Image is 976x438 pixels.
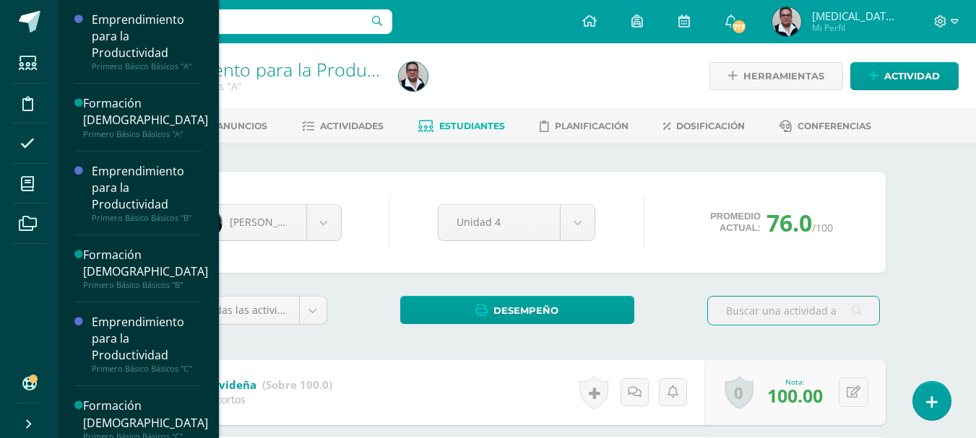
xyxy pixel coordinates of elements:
[92,213,202,223] div: Primero Básico Básicos "B"
[663,115,745,138] a: Dosificación
[83,247,208,290] a: Formación [DEMOGRAPHIC_DATA]Primero Básico Básicos "B"
[418,115,505,138] a: Estudiantes
[493,297,558,324] span: Desempeño
[812,221,833,235] span: /100
[217,121,267,131] span: Anuncios
[772,7,801,36] img: b40a199d199c7b6c7ebe8f7dd76dcc28.png
[812,9,899,23] span: [MEDICAL_DATA][PERSON_NAME]
[884,63,940,89] span: Actividad
[439,205,595,240] a: Unidad 4
[676,121,745,131] span: Dosificación
[83,95,208,139] a: Formación [DEMOGRAPHIC_DATA]Primero Básico Básicos "A"
[167,393,332,406] div: Proyectos cortos
[262,377,332,392] strong: (Sobre 100.0)
[708,297,879,325] input: Buscar una actividad aquí...
[92,314,202,364] div: Emprendimiento para la Productividad
[798,121,871,131] span: Conferencias
[731,19,747,35] span: 717
[766,207,812,238] span: 76.0
[184,205,341,240] a: [PERSON_NAME]
[83,280,208,290] div: Primero Básico Básicos "B"
[92,163,202,223] a: Emprendimiento para la ProductividadPrimero Básico Básicos "B"
[83,398,208,431] div: Formación [DEMOGRAPHIC_DATA]
[83,247,208,280] div: Formación [DEMOGRAPHIC_DATA]
[710,211,761,234] span: Promedio actual:
[92,12,202,61] div: Emprendimiento para la Productividad
[113,79,381,93] div: Primero Básico Básicos 'A'
[779,115,871,138] a: Conferencias
[167,374,332,397] a: cocina navideña (Sobre 100.0)
[92,163,202,213] div: Emprendimiento para la Productividad
[767,377,823,387] div: Nota:
[67,9,392,34] input: Busca un usuario...
[230,215,311,229] span: [PERSON_NAME]
[92,364,202,374] div: Primero Básico Básicos "C"
[92,12,202,71] a: Emprendimiento para la ProductividadPrimero Básico Básicos "A"
[320,121,384,131] span: Actividades
[457,205,542,239] span: Unidad 4
[197,115,267,138] a: Anuncios
[767,383,823,408] span: 100.00
[113,59,381,79] h1: Emprendimiento para la Productividad
[709,62,843,90] a: Herramientas
[92,61,202,71] div: Primero Básico Básicos "A"
[399,62,428,91] img: b40a199d199c7b6c7ebe8f7dd76dcc28.png
[113,57,430,82] a: Emprendimiento para la Productividad
[83,95,208,128] div: Formación [DEMOGRAPHIC_DATA]
[850,62,959,90] a: Actividad
[155,297,327,324] a: (100%)Todas las actividades de esta unidad
[812,22,899,34] span: Mi Perfil
[743,63,824,89] span: Herramientas
[555,121,629,131] span: Planificación
[400,296,634,324] a: Desempeño
[302,115,384,138] a: Actividades
[92,314,202,374] a: Emprendimiento para la ProductividadPrimero Básico Básicos "C"
[725,376,753,409] a: 0
[540,115,629,138] a: Planificación
[83,129,208,139] div: Primero Básico Básicos "A"
[439,121,505,131] span: Estudiantes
